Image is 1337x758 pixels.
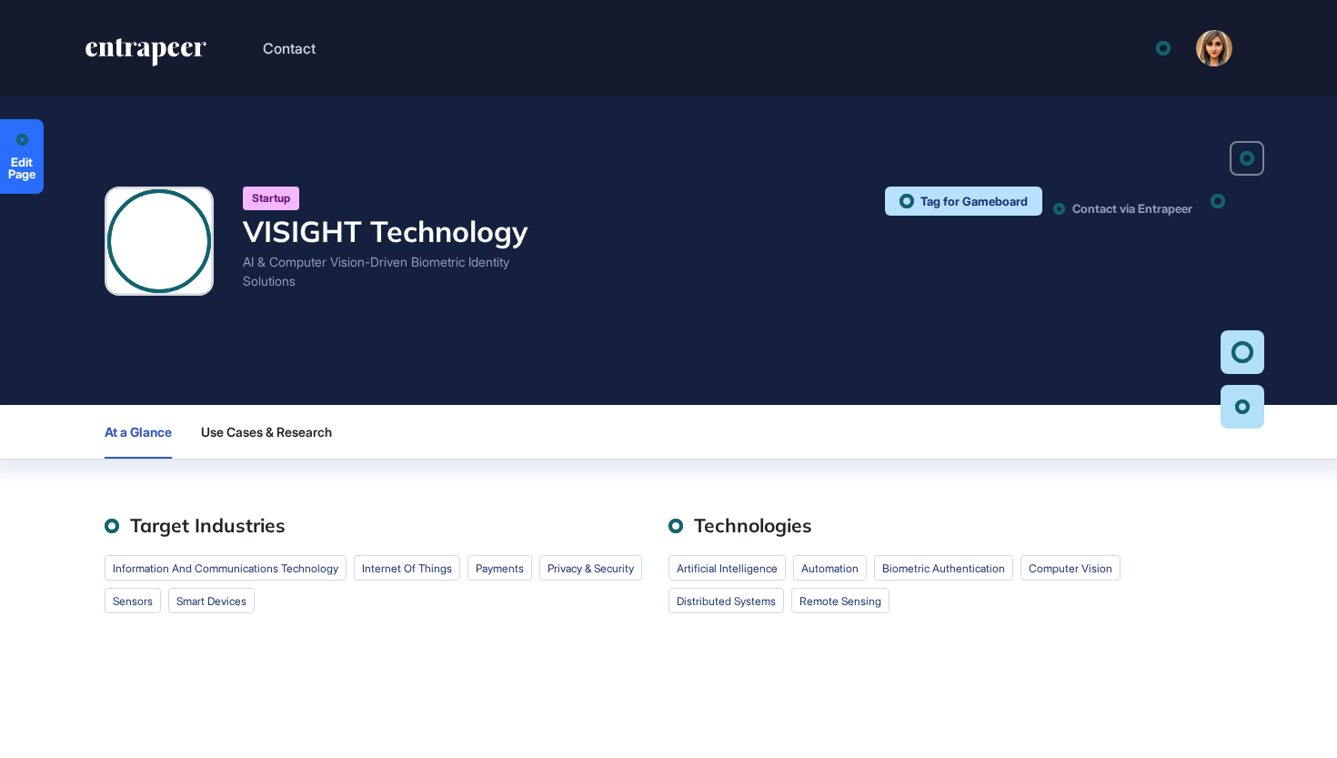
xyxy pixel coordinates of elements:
[539,555,642,581] li: privacy & security
[1053,201,1192,216] button: Contact via Entrapeer
[874,555,1013,581] li: biometric authentication
[201,425,332,440] span: Use Cases & Research
[668,555,786,581] li: artificial intelligence
[793,555,867,581] li: automation
[791,588,890,613] li: Remote Sensing
[1196,30,1232,66] img: user-avatar
[694,514,812,537] h2: Technologies
[243,214,552,248] h4: VISIGHT Technology
[84,38,208,73] a: entrapeer-logo
[243,252,552,290] div: AI & Computer Vision-Driven Biometric Identity Solutions
[1072,201,1192,216] span: Contact via Entrapeer
[467,555,532,581] li: payments
[1020,555,1121,581] li: computer vision
[105,588,161,613] li: sensors
[201,405,347,459] button: Use Cases & Research
[168,588,255,613] li: smart devices
[668,588,784,613] li: distributed systems
[920,196,1028,207] span: Tag for Gameboard
[354,555,460,581] li: internet of things
[263,36,316,60] button: Contact
[130,514,286,537] h2: Target Industries
[105,555,347,581] li: information and communications technology
[243,187,299,210] div: Startup
[105,425,172,440] span: At a Glance
[105,405,172,459] button: At a Glance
